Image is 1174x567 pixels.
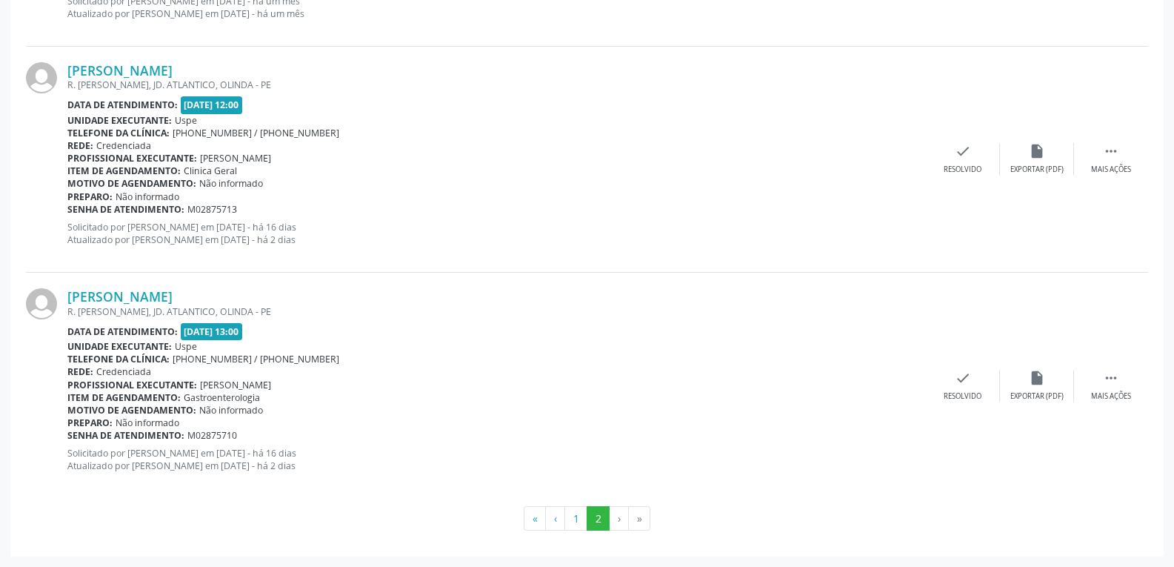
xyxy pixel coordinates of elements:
div: Exportar (PDF) [1010,165,1064,175]
b: Senha de atendimento: [67,429,184,442]
a: [PERSON_NAME] [67,288,173,305]
i: check [955,143,971,159]
span: [PHONE_NUMBER] / [PHONE_NUMBER] [173,127,339,139]
b: Rede: [67,365,93,378]
span: [PERSON_NAME] [200,152,271,165]
div: Resolvido [944,391,981,402]
span: [DATE] 13:00 [181,323,243,340]
b: Rede: [67,139,93,152]
b: Preparo: [67,417,113,429]
i: check [955,370,971,386]
span: Gastroenterologia [184,391,260,404]
div: Mais ações [1091,391,1131,402]
b: Profissional executante: [67,152,197,165]
button: Go to page 1 [564,506,587,531]
b: Data de atendimento: [67,99,178,111]
span: Clinica Geral [184,165,237,177]
div: Exportar (PDF) [1010,391,1064,402]
a: [PERSON_NAME] [67,62,173,79]
i:  [1103,370,1119,386]
div: R. [PERSON_NAME], JD. ATLANTICO, OLINDA - PE [67,79,926,91]
p: Solicitado por [PERSON_NAME] em [DATE] - há 16 dias Atualizado por [PERSON_NAME] em [DATE] - há 2... [67,447,926,472]
b: Senha de atendimento: [67,203,184,216]
button: Go to first page [524,506,546,531]
b: Unidade executante: [67,114,172,127]
div: Mais ações [1091,165,1131,175]
span: Não informado [116,417,179,429]
span: M02875713 [187,203,237,216]
span: [DATE] 12:00 [181,96,243,113]
span: Não informado [116,190,179,203]
b: Preparo: [67,190,113,203]
span: Credenciada [96,365,151,378]
span: Não informado [199,404,263,417]
b: Unidade executante: [67,340,172,353]
img: img [26,288,57,319]
b: Data de atendimento: [67,325,178,338]
b: Motivo de agendamento: [67,404,196,417]
ul: Pagination [26,506,1148,531]
b: Telefone da clínica: [67,127,170,139]
i: insert_drive_file [1029,370,1045,386]
span: M02875710 [187,429,237,442]
b: Telefone da clínica: [67,353,170,365]
b: Item de agendamento: [67,165,181,177]
b: Profissional executante: [67,379,197,391]
img: img [26,62,57,93]
i:  [1103,143,1119,159]
button: Go to previous page [545,506,565,531]
span: Uspe [175,340,197,353]
span: [PHONE_NUMBER] / [PHONE_NUMBER] [173,353,339,365]
p: Solicitado por [PERSON_NAME] em [DATE] - há 16 dias Atualizado por [PERSON_NAME] em [DATE] - há 2... [67,221,926,246]
span: Credenciada [96,139,151,152]
b: Motivo de agendamento: [67,177,196,190]
div: R. [PERSON_NAME], JD. ATLANTICO, OLINDA - PE [67,305,926,318]
div: Resolvido [944,165,981,175]
span: Uspe [175,114,197,127]
button: Go to page 2 [587,506,610,531]
b: Item de agendamento: [67,391,181,404]
span: [PERSON_NAME] [200,379,271,391]
i: insert_drive_file [1029,143,1045,159]
span: Não informado [199,177,263,190]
